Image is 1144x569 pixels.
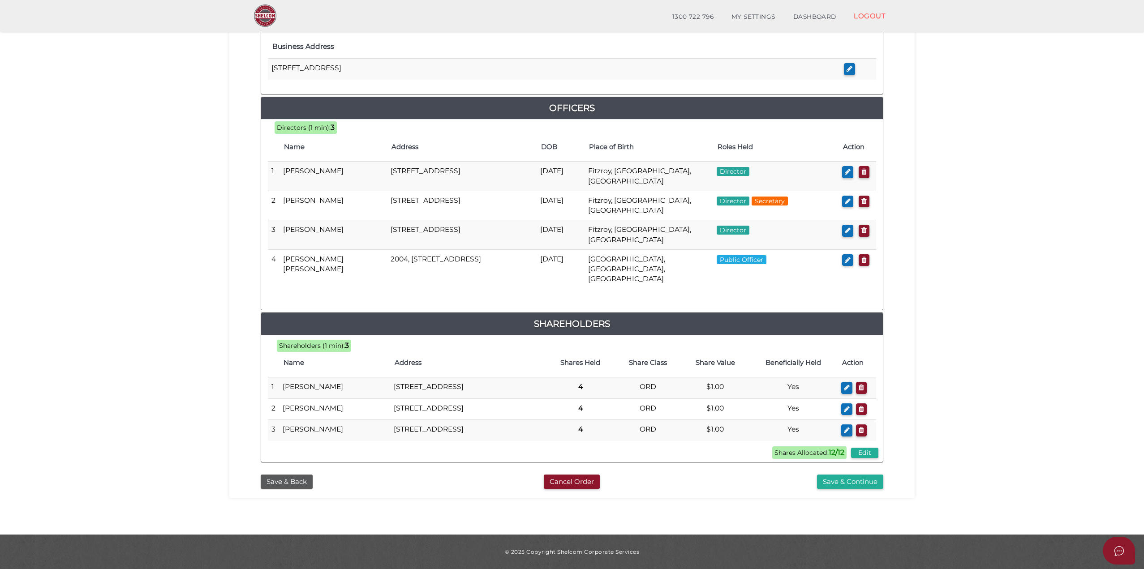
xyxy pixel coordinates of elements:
td: 1 [268,162,280,191]
h4: Beneficially Held [753,359,834,367]
div: © 2025 Copyright Shelcom Corporate Services [236,548,908,556]
td: 3 [268,420,279,441]
td: $1.00 [682,398,749,420]
b: 4 [578,382,583,391]
span: Director [717,226,749,235]
td: 3 [268,220,280,250]
a: Shareholders [261,317,883,331]
td: ORD [614,398,681,420]
td: [STREET_ADDRESS] [390,398,546,420]
b: 3 [345,341,349,350]
b: 12/12 [829,448,844,457]
td: [PERSON_NAME] [280,220,387,250]
span: Shares Allocated: [772,446,847,459]
h4: Address [391,143,533,151]
td: Yes [749,398,838,420]
a: MY SETTINGS [723,8,784,26]
td: $1.00 [682,420,749,441]
b: 4 [578,425,583,433]
span: Public Officer [717,255,766,264]
td: [PERSON_NAME] [280,191,387,220]
h4: Shares Held [551,359,610,367]
h4: Place of Birth [589,143,709,151]
h4: Name [284,143,383,151]
b: 4 [578,404,583,412]
h4: Action [842,359,872,367]
td: [STREET_ADDRESS] [390,377,546,399]
h4: Name [284,359,386,367]
td: $1.00 [682,377,749,399]
span: Secretary [752,197,788,205]
h4: Action [843,143,872,151]
h4: Address [395,359,542,367]
span: Director [717,167,749,176]
span: Directors (1 min): [277,124,331,132]
td: Fitzroy, [GEOGRAPHIC_DATA], [GEOGRAPHIC_DATA] [585,191,713,220]
td: Fitzroy, [GEOGRAPHIC_DATA], [GEOGRAPHIC_DATA] [585,220,713,250]
td: Fitzroy, [GEOGRAPHIC_DATA], [GEOGRAPHIC_DATA] [585,162,713,191]
span: Director [717,197,749,205]
td: 2004, [STREET_ADDRESS] [387,249,537,288]
td: ORD [614,420,681,441]
td: [DATE] [537,249,585,288]
td: 2 [268,398,279,420]
h4: Roles Held [718,143,834,151]
td: [DATE] [537,162,585,191]
h4: DOB [541,143,580,151]
td: ORD [614,377,681,399]
td: [STREET_ADDRESS] [387,220,537,250]
td: 1 [268,377,279,399]
td: [GEOGRAPHIC_DATA], [GEOGRAPHIC_DATA], [GEOGRAPHIC_DATA] [585,249,713,288]
td: [PERSON_NAME] [279,398,390,420]
td: Yes [749,420,838,441]
td: [PERSON_NAME] [279,377,390,399]
h4: Share Class [619,359,677,367]
td: [STREET_ADDRESS] [390,420,546,441]
td: [STREET_ADDRESS] [387,162,537,191]
td: [DATE] [537,191,585,220]
th: Business Address [268,35,840,59]
a: 1300 722 796 [663,8,723,26]
td: [PERSON_NAME] [280,162,387,191]
a: LOGOUT [845,7,895,25]
span: Shareholders (1 min): [279,342,345,350]
td: [PERSON_NAME] [279,420,390,441]
b: 3 [331,123,335,132]
h4: Share Value [686,359,744,367]
button: Cancel Order [544,475,600,489]
td: 2 [268,191,280,220]
button: Open asap [1103,537,1135,565]
td: [STREET_ADDRESS] [387,191,537,220]
a: DASHBOARD [784,8,845,26]
button: Edit [851,448,878,458]
td: [STREET_ADDRESS] [268,59,840,80]
td: [PERSON_NAME] [PERSON_NAME] [280,249,387,288]
a: Officers [261,101,883,115]
button: Save & Continue [817,475,883,489]
button: Save & Back [261,475,313,489]
td: Yes [749,377,838,399]
td: 4 [268,249,280,288]
td: [DATE] [537,220,585,250]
